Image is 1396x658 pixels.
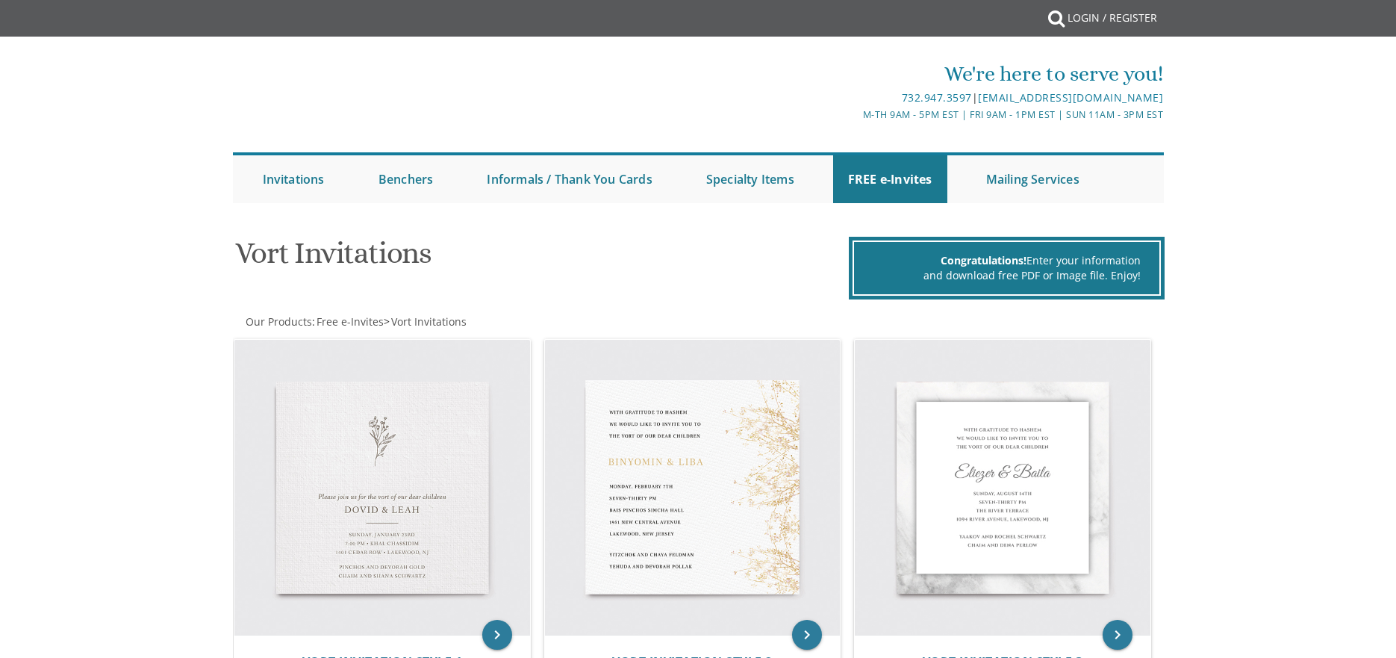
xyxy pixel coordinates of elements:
div: M-Th 9am - 5pm EST | Fri 9am - 1pm EST | Sun 11am - 3pm EST [543,107,1163,122]
a: Invitations [248,155,340,203]
div: | [543,89,1163,107]
div: We're here to serve you! [543,59,1163,89]
span: Free e-Invites [317,314,384,329]
h1: Vort Invitations [235,237,844,281]
a: Mailing Services [971,155,1094,203]
img: Vort Invitation Style 2 [545,340,841,636]
img: Vort Invitation Style 3 [855,340,1150,636]
a: Free e-Invites [315,314,384,329]
div: Enter your information [873,253,1141,268]
a: keyboard_arrow_right [482,620,512,650]
a: Vort Invitations [390,314,467,329]
div: and download free PDF or Image file. Enjoy! [873,268,1141,283]
a: 732.947.3597 [902,90,972,105]
span: Vort Invitations [391,314,467,329]
a: Specialty Items [691,155,809,203]
a: keyboard_arrow_right [792,620,822,650]
span: > [384,314,467,329]
img: Vort Invitation Style 1 [234,340,530,636]
a: FREE e-Invites [833,155,947,203]
a: [EMAIL_ADDRESS][DOMAIN_NAME] [978,90,1163,105]
a: keyboard_arrow_right [1103,620,1132,650]
span: Congratulations! [941,253,1026,267]
a: Benchers [364,155,449,203]
a: Our Products [244,314,312,329]
div: : [233,314,699,329]
a: Informals / Thank You Cards [472,155,667,203]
